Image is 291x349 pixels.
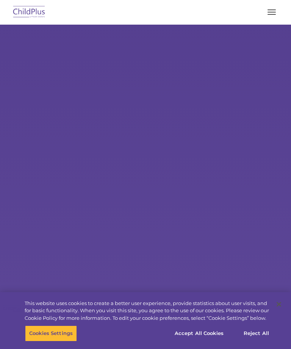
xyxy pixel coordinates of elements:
[25,326,77,341] button: Cookies Settings
[25,300,271,322] div: This website uses cookies to create a better user experience, provide statistics about user visit...
[11,3,47,21] img: ChildPlus by Procare Solutions
[233,326,280,341] button: Reject All
[171,326,228,341] button: Accept All Cookies
[271,296,287,313] button: Close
